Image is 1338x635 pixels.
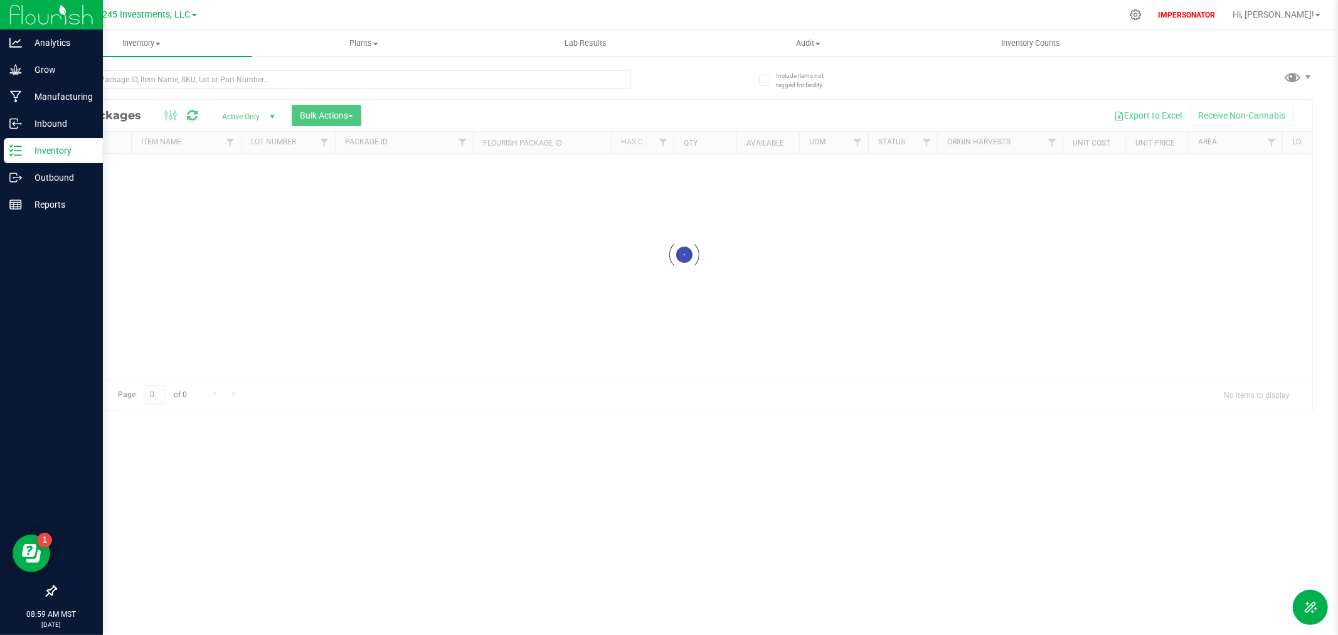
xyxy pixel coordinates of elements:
[55,70,631,89] input: Search Package ID, Item Name, SKU, Lot or Part Number...
[37,533,52,548] iframe: Resource center unread badge
[776,71,839,90] span: Include items not tagged for facility
[9,63,22,76] inline-svg: Grow
[13,535,50,572] iframe: Resource center
[22,35,97,50] p: Analytics
[1293,590,1328,625] button: Toggle Menu
[1153,9,1220,21] p: IMPERSONATOR
[6,609,97,620] p: 08:59 AM MST
[548,38,624,49] span: Lab Results
[984,38,1077,49] span: Inventory Counts
[22,89,97,104] p: Manufacturing
[30,38,252,49] span: Inventory
[698,38,918,49] span: Audit
[22,197,97,212] p: Reports
[920,30,1142,56] a: Inventory Counts
[22,116,97,131] p: Inbound
[1233,9,1314,19] span: Hi, [PERSON_NAME]!
[22,62,97,77] p: Grow
[1128,9,1144,21] div: Manage settings
[6,620,97,629] p: [DATE]
[9,90,22,103] inline-svg: Manufacturing
[9,171,22,184] inline-svg: Outbound
[22,143,97,158] p: Inventory
[60,9,191,20] span: Shango - 4245 Investments, LLC
[697,30,919,56] a: Audit
[9,117,22,130] inline-svg: Inbound
[253,38,474,49] span: Plants
[22,170,97,185] p: Outbound
[9,36,22,49] inline-svg: Analytics
[252,30,474,56] a: Plants
[30,30,252,56] a: Inventory
[9,198,22,211] inline-svg: Reports
[475,30,697,56] a: Lab Results
[9,144,22,157] inline-svg: Inventory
